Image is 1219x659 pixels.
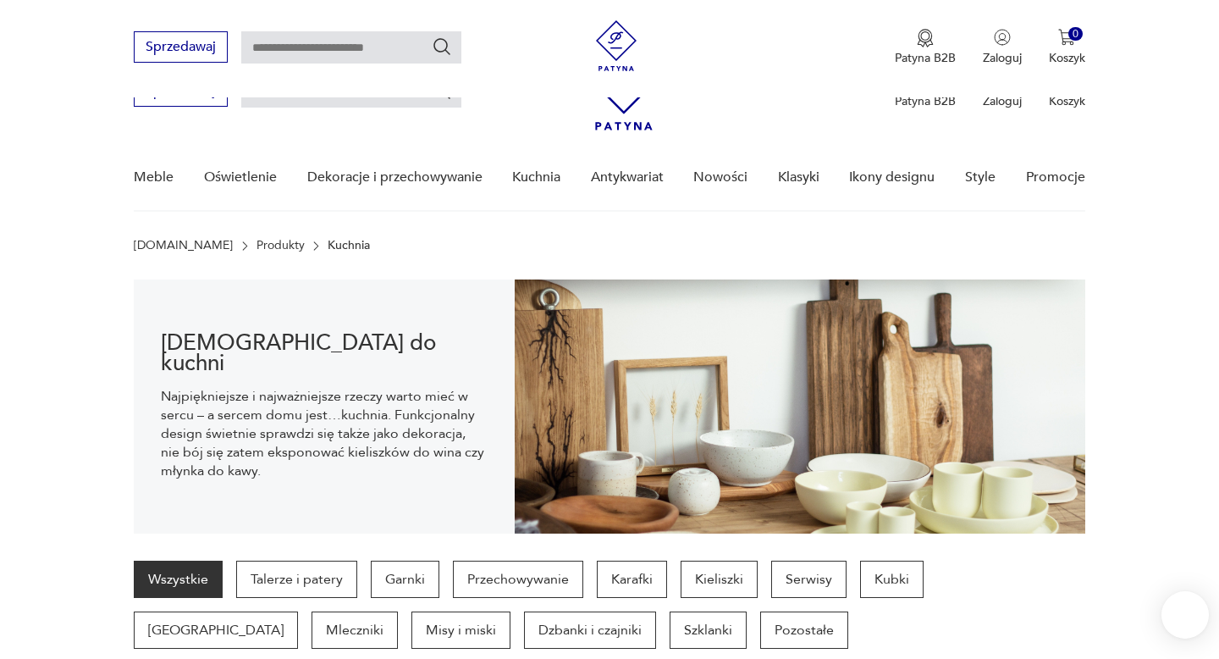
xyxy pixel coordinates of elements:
[515,280,1085,534] img: b2f6bfe4a34d2e674d92badc23dc4074.jpg
[161,333,487,374] h1: [DEMOGRAPHIC_DATA] do kuchni
[1058,29,1075,46] img: Ikona koszyka
[134,42,228,54] a: Sprzedawaj
[849,145,935,210] a: Ikony designu
[432,36,452,57] button: Szukaj
[591,145,664,210] a: Antykwariat
[693,145,747,210] a: Nowości
[256,239,305,252] a: Produkty
[371,561,439,598] a: Garnki
[895,29,956,66] a: Ikona medaluPatyna B2B
[597,561,667,598] a: Karafki
[411,612,510,649] a: Misy i miski
[1026,145,1085,210] a: Promocje
[860,561,924,598] a: Kubki
[1161,591,1209,639] iframe: Smartsupp widget button
[778,145,819,210] a: Klasyki
[895,29,956,66] button: Patyna B2B
[134,561,223,598] a: Wszystkie
[134,86,228,98] a: Sprzedawaj
[983,93,1022,109] p: Zaloguj
[670,612,747,649] a: Szklanki
[994,29,1011,46] img: Ikonka użytkownika
[328,239,370,252] p: Kuchnia
[307,145,483,210] a: Dekoracje i przechowywanie
[895,93,956,109] p: Patyna B2B
[524,612,656,649] a: Dzbanki i czajniki
[917,29,934,47] img: Ikona medalu
[204,145,277,210] a: Oświetlenie
[134,239,233,252] a: [DOMAIN_NAME]
[1068,27,1083,42] div: 0
[760,612,848,649] a: Pozostałe
[681,561,758,598] a: Kieliszki
[512,145,560,210] a: Kuchnia
[1049,29,1085,66] button: 0Koszyk
[134,145,174,210] a: Meble
[983,50,1022,66] p: Zaloguj
[895,50,956,66] p: Patyna B2B
[591,20,642,71] img: Patyna - sklep z meblami i dekoracjami vintage
[236,561,357,598] a: Talerze i patery
[453,561,583,598] a: Przechowywanie
[134,31,228,63] button: Sprzedawaj
[771,561,847,598] a: Serwisy
[312,612,398,649] a: Mleczniki
[1049,50,1085,66] p: Koszyk
[1049,93,1085,109] p: Koszyk
[134,612,298,649] a: [GEOGRAPHIC_DATA]
[161,387,487,480] p: Najpiękniejsze i najważniejsze rzeczy warto mieć w sercu – a sercem domu jest…kuchnia. Funkcjonal...
[965,145,996,210] a: Style
[983,29,1022,66] button: Zaloguj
